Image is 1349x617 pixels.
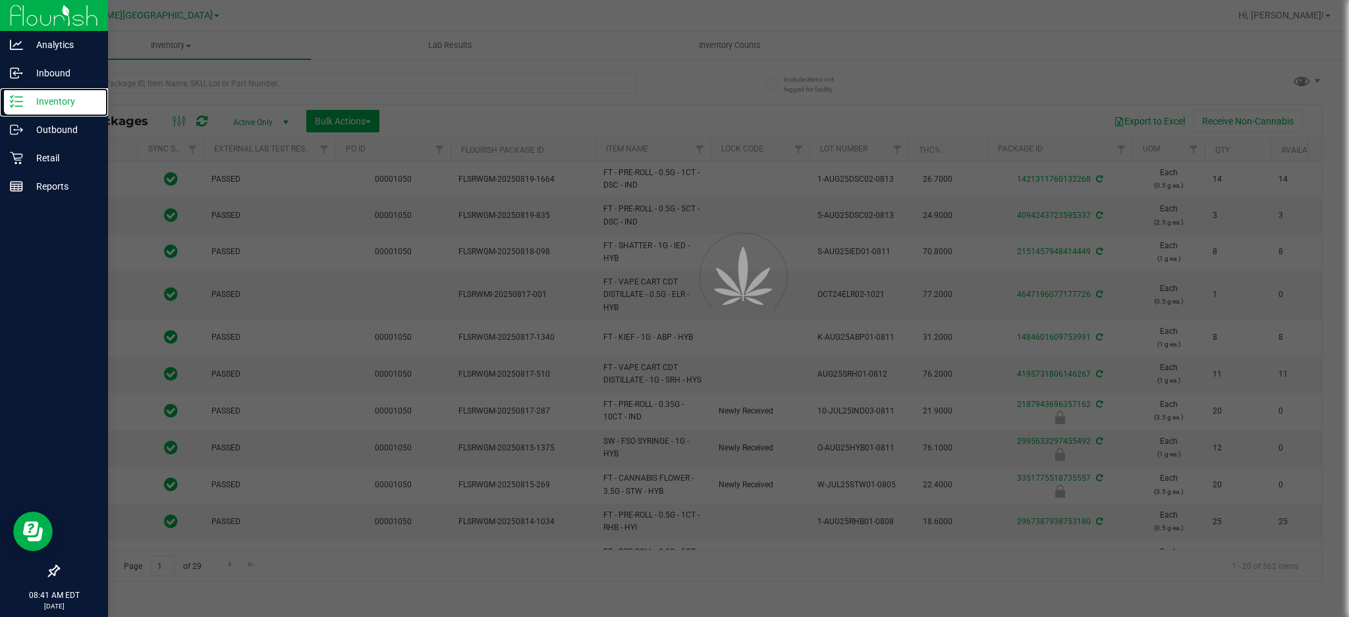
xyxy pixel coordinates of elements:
inline-svg: Reports [10,180,23,193]
p: [DATE] [6,601,102,611]
inline-svg: Analytics [10,38,23,51]
iframe: Resource center [13,512,53,551]
p: Reports [23,178,102,194]
p: Inbound [23,65,102,81]
p: 08:41 AM EDT [6,589,102,601]
inline-svg: Retail [10,151,23,165]
p: Analytics [23,37,102,53]
p: Inventory [23,94,102,109]
p: Outbound [23,122,102,138]
inline-svg: Outbound [10,123,23,136]
p: Retail [23,150,102,166]
inline-svg: Inbound [10,67,23,80]
inline-svg: Inventory [10,95,23,108]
